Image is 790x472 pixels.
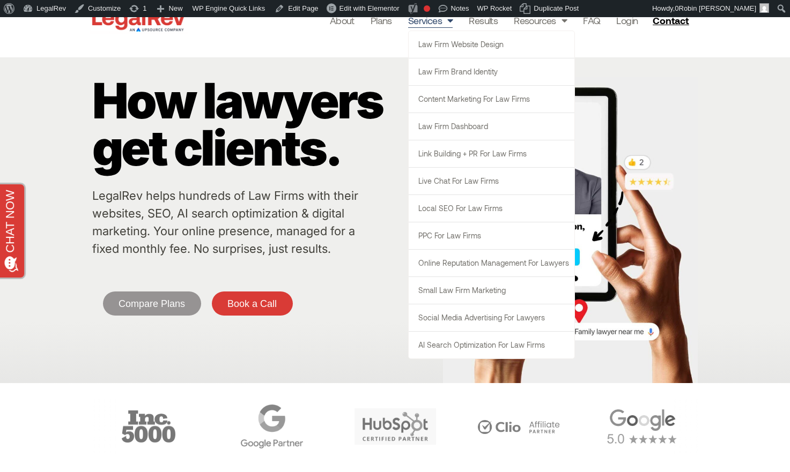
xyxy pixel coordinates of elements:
[653,16,689,25] span: Contact
[371,13,392,28] a: Plans
[213,399,331,454] div: 4 / 6
[90,399,208,454] div: 3 / 6
[212,291,293,316] a: Book a Call
[409,86,574,113] a: Content Marketing for Law Firms
[409,31,574,58] a: Law Firm Website Design
[583,399,701,454] div: 1 / 6
[409,168,574,194] a: Live Chat for Law Firms
[408,13,453,28] a: Services
[514,13,567,28] a: Resources
[424,5,430,12] div: Focus keyphrase not set
[583,13,600,28] a: FAQ
[119,299,185,309] span: Compare Plans
[92,189,358,256] a: LegalRev helps hundreds of Law Firms with their websites, SEO, AI search optimization & digital m...
[409,140,574,167] a: Link Building + PR for Law Firms
[409,58,574,85] a: Law Firm Brand Identity
[648,12,696,29] a: Contact
[227,299,277,309] span: Book a Call
[103,291,201,316] a: Compare Plans
[409,332,574,358] a: AI Search Optimization for Law Firms
[92,77,438,171] p: How lawyers get clients.
[616,13,638,28] a: Login
[90,399,701,454] div: Carousel
[409,304,574,331] a: Social Media Advertising for Lawyers
[469,13,498,28] a: Results
[408,31,575,359] ul: Services
[409,195,574,222] a: Local SEO for Law Firms
[409,277,574,304] a: Small Law Firm Marketing
[409,222,574,249] a: PPC for Law Firms
[330,13,355,28] a: About
[675,4,756,12] span: 0Robin [PERSON_NAME]
[409,113,574,140] a: Law Firm Dashboard
[339,4,400,12] span: Edit with Elementor
[330,13,638,28] nav: Menu
[26,9,90,22] span: Opens a chat window
[460,399,578,454] div: 6 / 6
[409,250,574,276] a: Online Reputation Management for Lawyers
[336,399,454,454] div: 5 / 6
[613,386,785,467] iframe: Chat Invitation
